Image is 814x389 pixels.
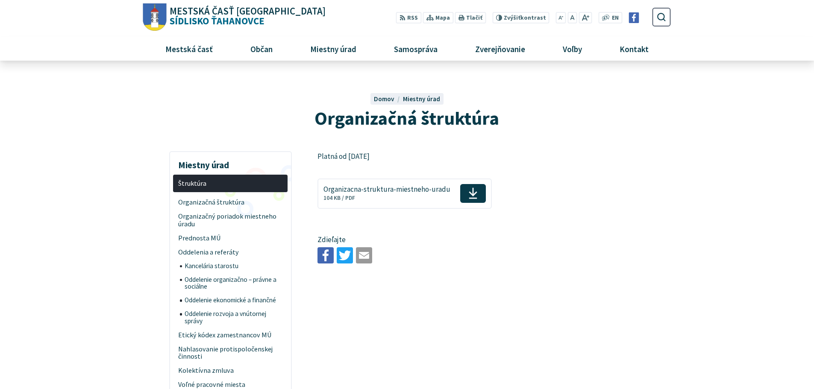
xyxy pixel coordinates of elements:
button: Tlačiť [455,12,486,23]
a: RSS [396,12,421,23]
span: Štruktúra [178,176,283,190]
span: Samospráva [391,37,441,60]
a: Mapa [423,12,453,23]
a: Oddelenia a referáty [173,245,288,259]
a: Zverejňovanie [460,37,541,60]
span: Mapa [435,14,450,23]
span: Zvýšiť [504,14,520,21]
img: Prejsť na domovskú stránku [143,3,167,31]
h3: Miestny úrad [173,154,288,172]
span: Kontakt [617,37,652,60]
a: EN [610,14,621,23]
span: Občan [247,37,276,60]
img: Zdieľať na Twitteri [337,247,353,263]
span: 104 KB / PDF [323,194,355,202]
span: Domov [374,95,394,103]
a: Občan [235,37,288,60]
span: Oddelenia a referáty [178,245,283,259]
img: Zdieľať e-mailom [356,247,372,263]
a: Kancelária starostu [180,259,288,273]
span: EN [612,14,619,23]
span: Kancelária starostu [185,259,283,273]
a: Nahlasovanie protispoločenskej činnosti [173,342,288,364]
a: Kontakt [604,37,664,60]
span: Organizačná štruktúra [178,195,283,209]
span: Tlačiť [466,15,482,21]
button: Zväčšiť veľkosť písma [579,12,592,23]
span: Mestská časť [GEOGRAPHIC_DATA] [170,6,326,16]
a: Oddelenie ekonomické a finančné [180,294,288,307]
span: Mestská časť [162,37,216,60]
span: Kolektívna zmluva [178,364,283,378]
span: Organizačná štruktúra [314,106,499,130]
a: Domov [374,95,403,103]
a: Mestská časť [150,37,228,60]
span: Etický kódex zamestnancov MÚ [178,328,283,342]
img: Zdieľať na Facebooku [317,247,334,263]
span: Oddelenie organizačno – právne a sociálne [185,273,283,294]
span: Nahlasovanie protispoločenskej činnosti [178,342,283,364]
a: Organizačná štruktúra [173,195,288,209]
a: Organizačný poriadok miestneho úradu [173,209,288,231]
a: Miestny úrad [294,37,372,60]
a: Kolektívna zmluva [173,364,288,378]
span: Organizacna-struktura-miestneho-uradu [323,185,450,193]
a: Oddelenie rozvoja a vnútornej správy [180,307,288,328]
a: Oddelenie organizačno – právne a sociálne [180,273,288,294]
span: Organizačný poriadok miestneho úradu [178,209,283,231]
a: Prednosta MÚ [173,231,288,245]
a: Organizacna-struktura-miestneho-uradu104 KB / PDF [317,178,491,208]
p: Zdieľajte [317,234,606,246]
span: kontrast [504,15,546,21]
a: Samospráva [379,37,453,60]
span: Oddelenie rozvoja a vnútornej správy [185,307,283,328]
a: Štruktúra [173,175,288,192]
span: Zverejňovanie [472,37,528,60]
button: Nastaviť pôvodnú veľkosť písma [567,12,577,23]
a: Logo Sídlisko Ťahanovce, prejsť na domovskú stránku. [143,3,326,31]
button: Zmenšiť veľkosť písma [556,12,566,23]
span: Oddelenie ekonomické a finančné [185,294,283,307]
p: Platná od [DATE] [317,151,606,162]
span: Prednosta MÚ [178,231,283,245]
span: Voľby [560,37,585,60]
button: Zvýšiťkontrast [492,12,549,23]
a: Etický kódex zamestnancov MÚ [173,328,288,342]
img: Prejsť na Facebook stránku [629,12,639,23]
span: Sídlisko Ťahanovce [167,6,326,26]
span: Miestny úrad [307,37,359,60]
a: Miestny úrad [403,95,440,103]
span: RSS [407,14,418,23]
a: Voľby [547,37,598,60]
